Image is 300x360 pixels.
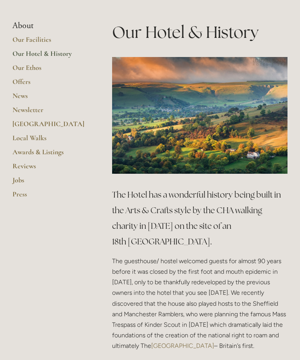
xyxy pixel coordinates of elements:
a: Reviews [12,162,87,176]
h3: The Hotel has a wonderful history being built in the Arts & Crafts style by the CHA walking chari... [112,187,287,250]
a: Jobs [12,176,87,190]
a: News [12,91,87,105]
p: The guesthouse/ hostel welcomed guests for almost 90 years before it was closed by the first foot... [112,256,287,351]
a: Offers [12,77,87,91]
a: Local Walks [12,134,87,148]
a: Our Hotel & History [12,49,87,63]
a: Awards & Listings [12,148,87,162]
a: Newsletter [12,105,87,119]
a: [GEOGRAPHIC_DATA] [151,342,214,349]
a: Press [12,190,87,204]
h1: Our Hotel & History [112,21,287,44]
a: [GEOGRAPHIC_DATA] [12,119,87,134]
li: About [12,21,87,31]
a: Our Facilities [12,35,87,49]
a: Our Ethos [12,63,87,77]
